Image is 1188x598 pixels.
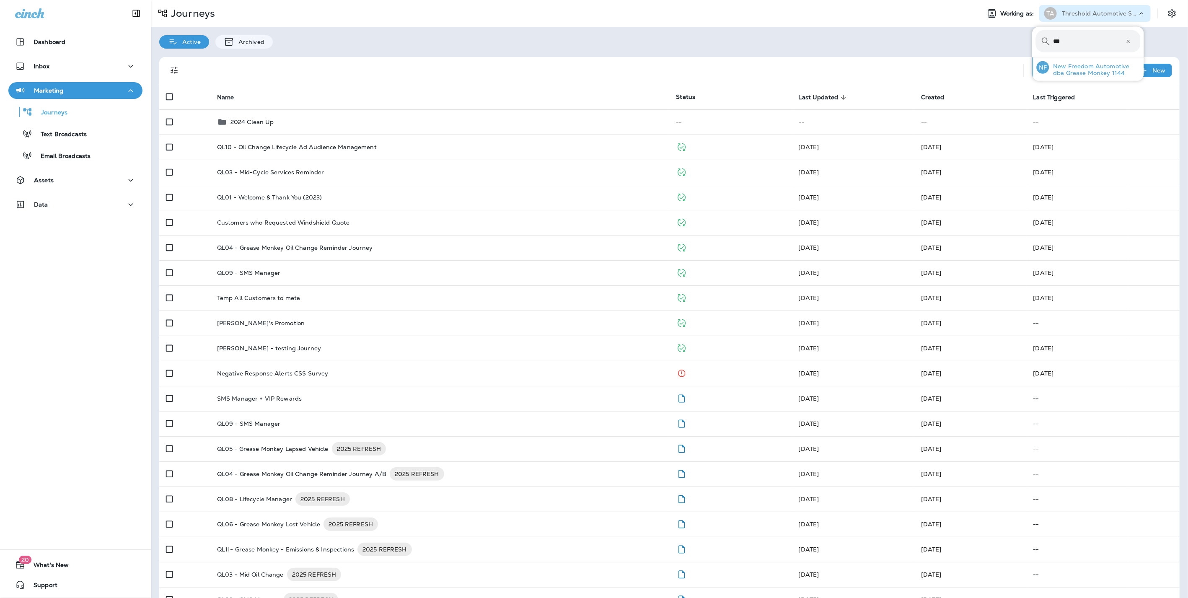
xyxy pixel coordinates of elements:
[34,39,65,45] p: Dashboard
[676,520,687,527] span: Draft
[357,545,412,554] span: 2025 REFRESH
[217,244,373,251] p: QL04 - Grease Monkey Oil Change Reminder Journey
[921,94,945,101] span: Created
[217,169,324,176] p: QL03 - Mid-Cycle Services Reminder
[1027,361,1180,386] td: [DATE]
[921,571,942,578] span: Priscilla Valverde
[217,518,321,531] p: QL06 - Grease Monkey Lost Vehicle
[676,469,687,477] span: Draft
[217,467,386,481] p: QL04 - Grease Monkey Oil Change Reminder Journey A/B
[32,153,91,161] p: Email Broadcasts
[33,109,67,117] p: Journeys
[799,143,819,151] span: Developer Integrations
[1027,260,1180,285] td: [DATE]
[1165,6,1180,21] button: Settings
[217,295,300,301] p: Temp All Customers to meta
[676,369,687,376] span: Stopped
[217,345,321,352] p: [PERSON_NAME] - testing Journey
[8,125,142,142] button: Text Broadcasts
[1027,109,1180,135] td: --
[295,495,350,503] span: 2025 REFRESH
[799,294,819,302] span: Priscilla Valverde
[217,320,305,326] p: [PERSON_NAME]'s Promotion
[921,495,942,503] span: Priscilla Valverde
[1033,521,1173,528] p: --
[1027,235,1180,260] td: [DATE]
[124,5,148,22] button: Collapse Sidebar
[799,470,819,478] span: Jason Munk
[8,82,142,99] button: Marketing
[1153,67,1166,74] p: New
[1033,395,1173,402] p: --
[166,62,183,79] button: Filters
[217,395,302,402] p: SMS Manager + VIP Rewards
[676,268,687,276] span: Published
[287,570,342,579] span: 2025 REFRESH
[921,244,942,251] span: Jason Munk
[799,520,819,528] span: Priscilla Valverde
[1033,57,1144,78] button: NFNew Freedom Automotive dba Grease Monkey 1144
[921,143,942,151] span: Unknown
[1049,63,1141,76] p: New Freedom Automotive dba Grease Monkey 1144
[921,370,942,377] span: Jason Munk
[1033,420,1173,427] p: --
[8,577,142,593] button: Support
[34,177,54,184] p: Assets
[1030,62,1047,79] button: Search Journeys
[390,467,444,481] div: 2025 REFRESH
[921,294,942,302] span: Justin Rae
[1037,61,1049,74] div: NF
[921,520,942,528] span: Priscilla Valverde
[8,58,142,75] button: Inbox
[799,219,819,226] span: Developer Integrations
[8,172,142,189] button: Assets
[799,546,819,553] span: Priscilla Valverde
[8,196,142,213] button: Data
[34,201,48,208] p: Data
[1033,546,1173,553] p: --
[8,147,142,164] button: Email Broadcasts
[921,168,942,176] span: Unknown
[295,492,350,506] div: 2025 REFRESH
[332,445,386,453] span: 2025 REFRESH
[1033,320,1173,326] p: --
[25,582,57,592] span: Support
[34,63,49,70] p: Inbox
[25,562,69,572] span: What's New
[390,470,444,478] span: 2025 REFRESH
[921,470,942,478] span: Priscilla Valverde
[217,568,284,581] p: QL03 - Mid Oil Change
[19,556,31,564] span: 20
[1033,93,1086,101] span: Last Triggered
[1027,135,1180,160] td: [DATE]
[921,445,942,453] span: Priscilla Valverde
[799,194,819,201] span: Developer Integrations
[34,87,63,94] p: Marketing
[1027,210,1180,235] td: [DATE]
[217,492,292,506] p: QL08 - Lifecycle Manager
[217,269,281,276] p: QL09 - SMS Manager
[676,293,687,301] span: Published
[1000,10,1036,17] span: Working as:
[217,194,322,201] p: QL01 - Welcome & Thank You (2023)
[676,570,687,577] span: Draft
[168,7,215,20] p: Journeys
[1033,94,1075,101] span: Last Triggered
[799,319,819,327] span: Priscilla Valverde
[1027,285,1180,311] td: [DATE]
[1027,185,1180,210] td: [DATE]
[799,168,819,176] span: Priscilla Valverde
[178,39,201,45] p: Active
[676,193,687,200] span: Published
[332,442,386,456] div: 2025 REFRESH
[1033,496,1173,502] p: --
[676,168,687,175] span: Published
[324,520,378,528] span: 2025 REFRESH
[921,344,942,352] span: Justin Rae
[921,546,942,553] span: Priscilla Valverde
[676,142,687,150] span: Published
[921,420,942,427] span: Jason Munk
[676,218,687,225] span: Published
[217,543,354,556] p: QL11- Grease Monkey - Emissions & Inspections
[324,518,378,531] div: 2025 REFRESH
